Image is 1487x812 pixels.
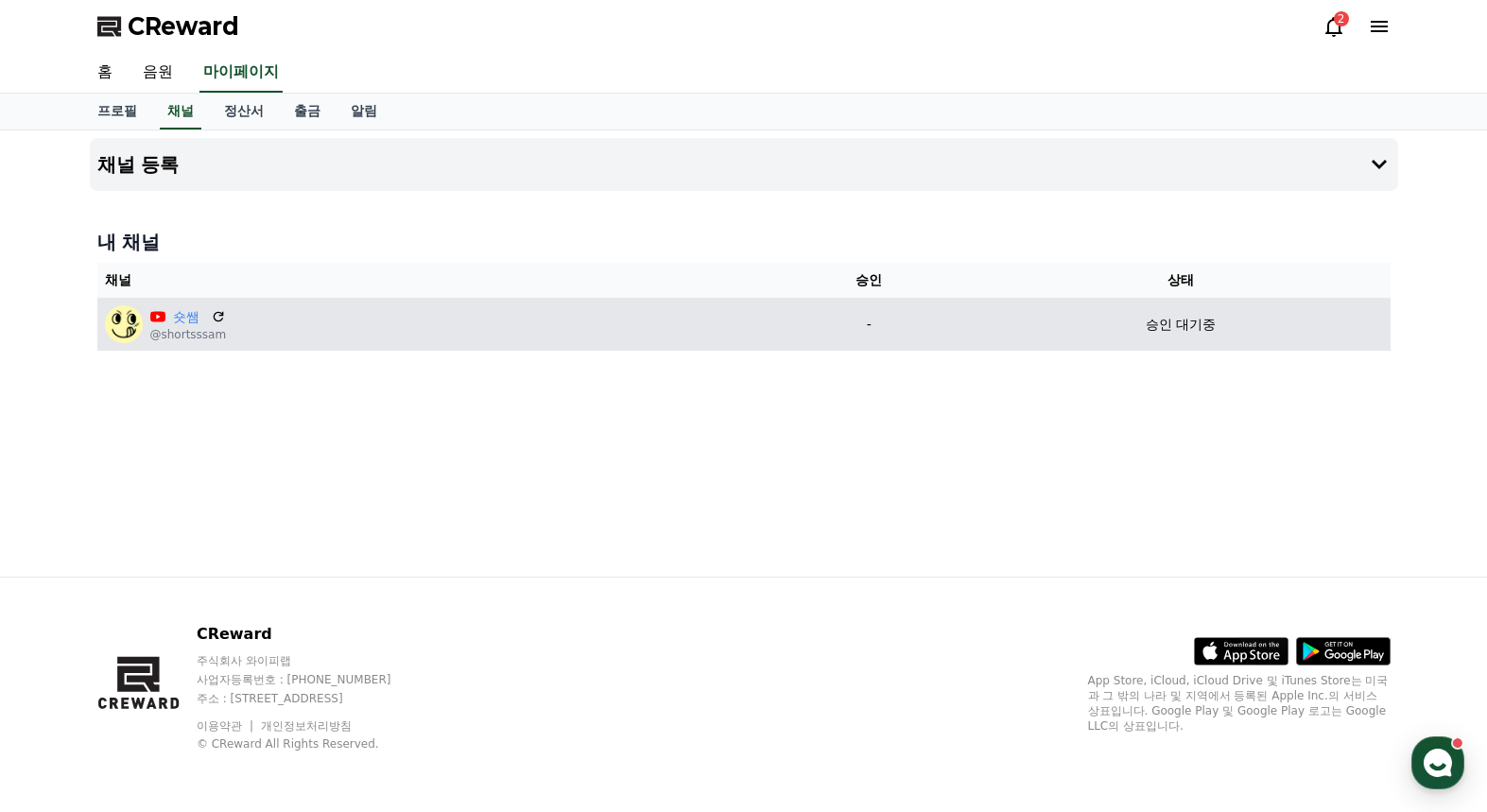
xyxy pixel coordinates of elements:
a: 대화 [125,599,244,647]
th: 승인 [767,263,971,298]
span: CReward [128,11,239,42]
a: 출금 [279,94,336,130]
h4: 채널 등록 [97,154,180,175]
p: @shortsssam [150,327,227,342]
a: 홈 [82,53,128,93]
button: 채널 등록 [90,138,1398,191]
th: 상태 [971,263,1390,298]
p: - [774,315,963,335]
span: 대화 [173,629,196,644]
div: 2 [1334,11,1349,26]
p: 주식회사 와이피랩 [197,653,427,668]
p: 승인 대기중 [1146,315,1216,335]
a: 마이페이지 [199,53,283,93]
a: 프로필 [82,94,152,130]
a: CReward [97,11,239,42]
p: 주소 : [STREET_ADDRESS] [197,691,427,706]
span: 설정 [292,628,315,643]
img: 숏쌤 [105,305,143,343]
a: 음원 [128,53,188,93]
a: 설정 [244,599,363,647]
a: 채널 [160,94,201,130]
span: 홈 [60,628,71,643]
a: 숏쌤 [173,307,204,327]
a: 이용약관 [197,719,256,733]
a: 정산서 [209,94,279,130]
a: 홈 [6,599,125,647]
a: 개인정보처리방침 [261,719,352,733]
h4: 내 채널 [97,229,1391,255]
p: 사업자등록번호 : [PHONE_NUMBER] [197,672,427,687]
th: 채널 [97,263,768,298]
a: 2 [1323,15,1345,38]
p: © CReward All Rights Reserved. [197,736,427,752]
a: 알림 [336,94,392,130]
p: App Store, iCloud, iCloud Drive 및 iTunes Store는 미국과 그 밖의 나라 및 지역에서 등록된 Apple Inc.의 서비스 상표입니다. Goo... [1088,673,1391,734]
p: CReward [197,623,427,646]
